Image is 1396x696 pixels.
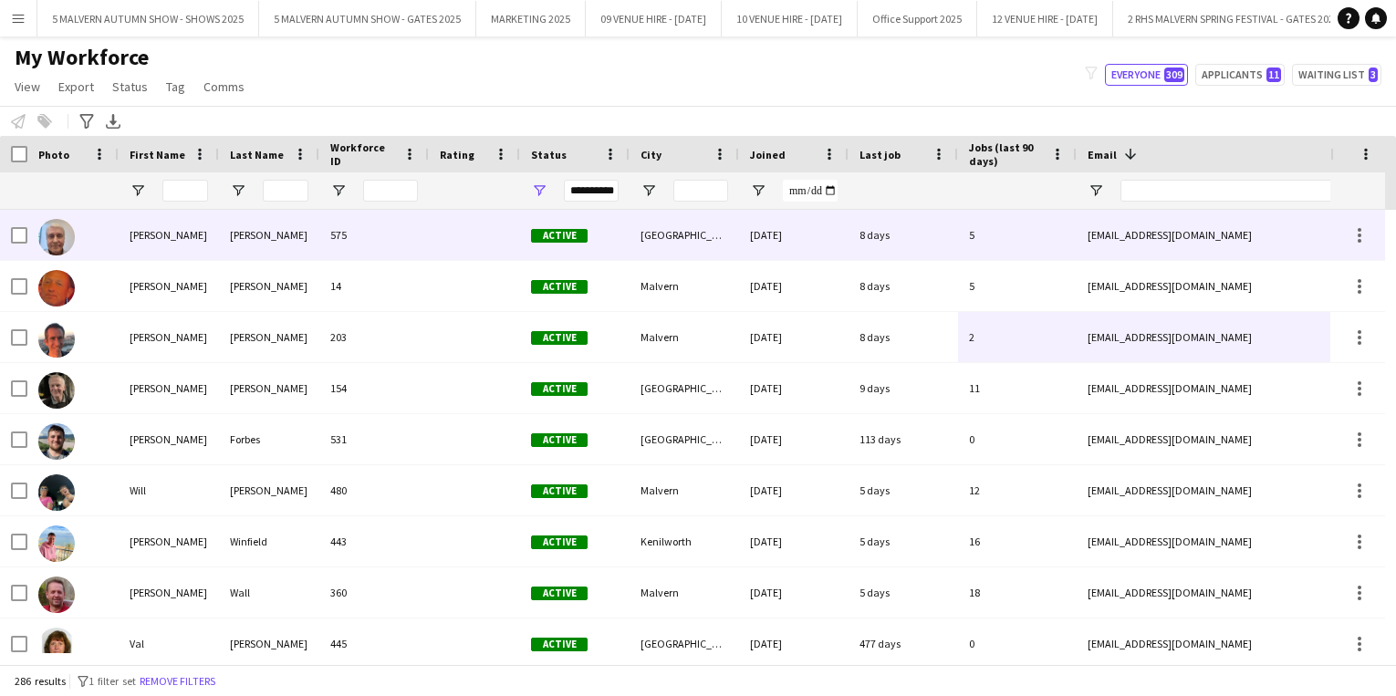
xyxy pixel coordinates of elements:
div: Winfield [219,516,319,566]
input: City Filter Input [673,180,728,202]
div: [PERSON_NAME] [119,414,219,464]
button: 10 VENUE HIRE - [DATE] [722,1,858,36]
div: 5 [958,210,1077,260]
div: Malvern [630,567,739,618]
div: Malvern [630,465,739,515]
a: Tag [159,75,193,99]
span: First Name [130,148,185,161]
div: 203 [319,312,429,362]
img: William Forbes [38,423,75,460]
a: View [7,75,47,99]
div: 113 days [849,414,958,464]
div: Malvern [630,312,739,362]
app-action-btn: Advanced filters [76,110,98,132]
span: Jobs (last 90 days) [969,140,1044,168]
span: Active [531,280,588,294]
div: [DATE] [739,414,849,464]
span: Last Name [230,148,284,161]
div: [PERSON_NAME] [119,363,219,413]
button: 09 VENUE HIRE - [DATE] [586,1,722,36]
div: 575 [319,210,429,260]
div: 9 days [849,363,958,413]
div: [PERSON_NAME] [119,516,219,566]
span: City [641,148,662,161]
div: [DATE] [739,261,849,311]
div: 16 [958,516,1077,566]
button: 12 VENUE HIRE - [DATE] [977,1,1113,36]
span: Active [531,229,588,243]
span: 1 filter set [89,674,136,688]
span: Rating [440,148,474,161]
div: [PERSON_NAME] [119,312,219,362]
div: [DATE] [739,465,849,515]
span: Active [531,382,588,396]
button: Office Support 2025 [858,1,977,36]
button: Open Filter Menu [330,182,347,199]
div: [PERSON_NAME] [219,261,319,311]
a: Status [105,75,155,99]
button: 2 RHS MALVERN SPRING FESTIVAL - GATES 2025 [1113,1,1355,36]
div: [GEOGRAPHIC_DATA] [630,210,739,260]
div: 5 [958,261,1077,311]
span: Active [531,587,588,600]
div: 360 [319,567,429,618]
div: Malvern [630,261,739,311]
span: Active [531,484,588,498]
input: Workforce ID Filter Input [363,180,418,202]
div: [DATE] [739,618,849,669]
div: 154 [319,363,429,413]
app-action-btn: Export XLSX [102,110,124,132]
div: [PERSON_NAME] [119,210,219,260]
span: Email [1088,148,1117,161]
div: 445 [319,618,429,669]
button: Applicants11 [1195,64,1285,86]
button: 5 MALVERN AUTUMN SHOW - GATES 2025 [259,1,476,36]
div: Wall [219,567,319,618]
div: 12 [958,465,1077,515]
input: Last Name Filter Input [263,180,308,202]
img: Will Hooper [38,474,75,511]
img: Val Herlihy [38,628,75,664]
img: Karen Winfield [38,525,75,562]
img: Terry Barrett [38,219,75,255]
input: Joined Filter Input [783,180,838,202]
button: 5 MALVERN AUTUMN SHOW - SHOWS 2025 [37,1,259,36]
div: Kenilworth [630,516,739,566]
div: [PERSON_NAME] [119,261,219,311]
span: Status [531,148,567,161]
div: [PERSON_NAME] [219,312,319,362]
div: 0 [958,414,1077,464]
button: Open Filter Menu [531,182,547,199]
span: Status [112,78,148,95]
span: Photo [38,148,69,161]
div: [GEOGRAPHIC_DATA] [630,363,739,413]
div: 18 [958,567,1077,618]
span: Active [531,433,588,447]
span: Comms [203,78,245,95]
div: Will [119,465,219,515]
div: Val [119,618,219,669]
div: 443 [319,516,429,566]
div: [GEOGRAPHIC_DATA] [630,618,739,669]
button: Open Filter Menu [641,182,657,199]
div: 477 days [849,618,958,669]
div: 8 days [849,210,958,260]
button: Remove filters [136,671,219,691]
span: Active [531,638,588,651]
div: [PERSON_NAME] [219,363,319,413]
button: Waiting list3 [1292,64,1381,86]
div: 14 [319,261,429,311]
a: Export [51,75,101,99]
div: [DATE] [739,210,849,260]
div: [DATE] [739,516,849,566]
span: Export [58,78,94,95]
a: Comms [196,75,252,99]
div: [PERSON_NAME] [219,465,319,515]
div: [PERSON_NAME] [219,210,319,260]
div: 480 [319,465,429,515]
div: 8 days [849,312,958,362]
span: 309 [1164,68,1184,82]
span: Joined [750,148,786,161]
span: 11 [1266,68,1281,82]
button: Open Filter Menu [130,182,146,199]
